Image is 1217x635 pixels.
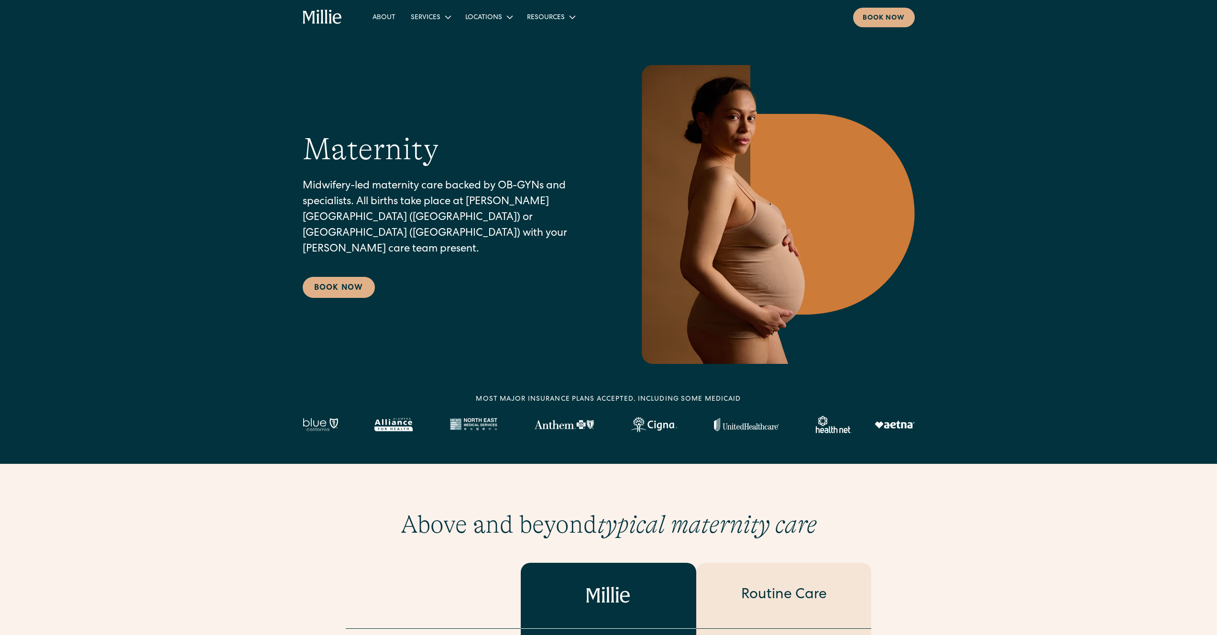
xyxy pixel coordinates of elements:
[636,65,915,364] img: Pregnant woman in neutral underwear holding her belly, standing in profile against a warm-toned g...
[303,10,342,25] a: home
[303,510,915,539] h2: Above and beyond
[303,277,375,298] a: Book Now
[534,420,594,429] img: Anthem Logo
[458,9,519,25] div: Locations
[863,13,905,23] div: Book now
[374,418,412,431] img: Alameda Alliance logo
[631,417,677,432] img: Cigna logo
[875,421,915,428] img: Aetna logo
[714,418,779,431] img: United Healthcare logo
[476,394,741,405] div: MOST MAJOR INSURANCE PLANS ACCEPTED, INCLUDING some MEDICAID
[527,13,565,23] div: Resources
[411,13,440,23] div: Services
[586,587,630,604] img: Millie logo
[403,9,458,25] div: Services
[597,510,817,539] em: typical maternity care
[816,416,852,433] img: Healthnet logo
[741,585,827,605] div: Routine Care
[519,9,582,25] div: Resources
[303,418,338,431] img: Blue California logo
[465,13,502,23] div: Locations
[450,418,497,431] img: North East Medical Services logo
[365,9,403,25] a: About
[303,179,597,258] p: Midwifery-led maternity care backed by OB-GYNs and specialists. All births take place at [PERSON_...
[853,8,915,27] a: Book now
[303,131,439,168] h1: Maternity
